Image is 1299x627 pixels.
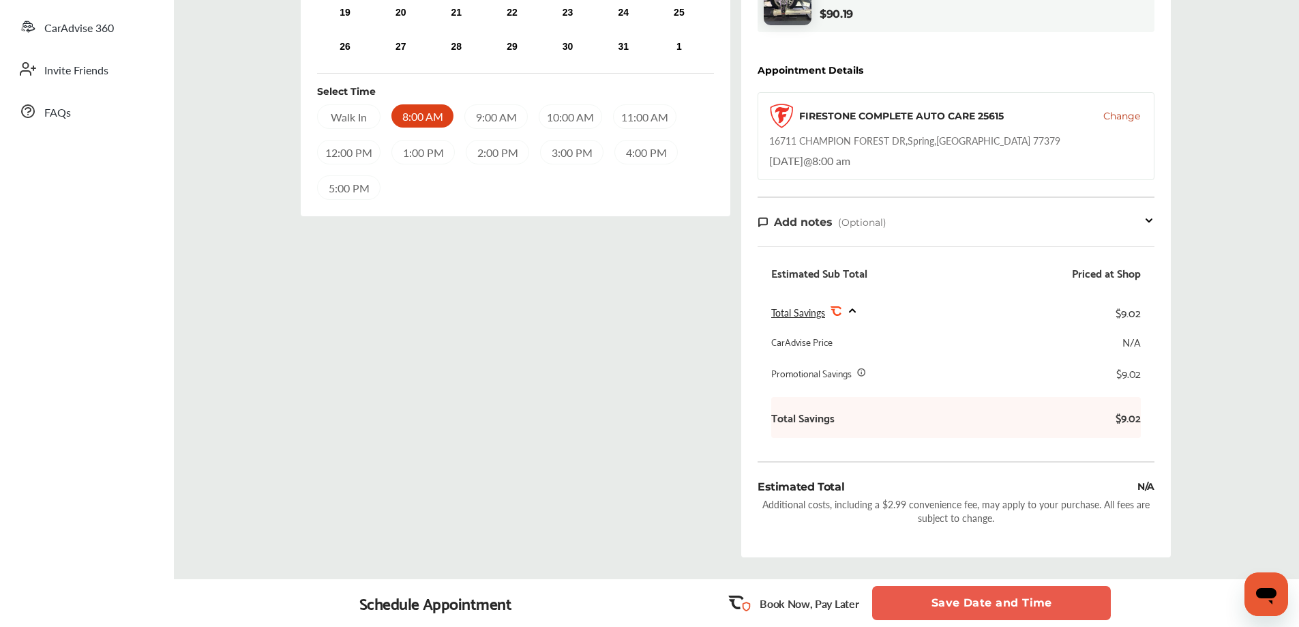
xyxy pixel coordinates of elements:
[769,153,803,169] span: [DATE]
[317,175,380,200] div: 5:00 PM
[12,51,160,87] a: Invite Friends
[758,216,768,228] img: note-icon.db9493fa.svg
[557,2,579,24] div: Choose Thursday, October 23rd, 2025
[668,2,690,24] div: Choose Saturday, October 25th, 2025
[317,85,376,98] div: Select Time
[1116,366,1141,380] div: $9.02
[771,306,825,319] span: Total Savings
[44,62,108,80] span: Invite Friends
[771,411,835,424] b: Total Savings
[812,153,850,169] span: 8:00 am
[359,594,512,613] div: Schedule Appointment
[540,140,603,164] div: 3:00 PM
[838,216,886,229] span: (Optional)
[539,104,602,129] div: 10:00 AM
[445,2,467,24] div: Choose Tuesday, October 21st, 2025
[501,36,523,58] div: Choose Wednesday, October 29th, 2025
[44,20,114,38] span: CarAdvise 360
[334,36,356,58] div: Choose Sunday, October 26th, 2025
[769,104,794,128] img: logo-firestone.png
[1100,411,1141,424] b: $9.02
[334,2,356,24] div: Choose Sunday, October 19th, 2025
[799,109,1004,123] div: FIRESTONE COMPLETE AUTO CARE 25615
[44,104,71,122] span: FAQs
[612,36,634,58] div: Choose Friday, October 31st, 2025
[1072,266,1141,280] div: Priced at Shop
[803,153,812,169] span: @
[391,104,453,128] div: 8:00 AM
[758,497,1154,525] div: Additional costs, including a $2.99 convenience fee, may apply to your purchase. All fees are sub...
[614,140,678,164] div: 4:00 PM
[771,266,867,280] div: Estimated Sub Total
[1244,572,1288,616] iframe: Button to launch messaging window
[501,2,523,24] div: Choose Wednesday, October 22nd, 2025
[771,335,833,349] div: CarAdvise Price
[668,36,690,58] div: Choose Saturday, November 1st, 2025
[391,140,455,164] div: 1:00 PM
[464,104,528,129] div: 9:00 AM
[466,140,529,164] div: 2:00 PM
[820,8,853,20] b: $90.19
[390,2,412,24] div: Choose Monday, October 20th, 2025
[872,586,1111,620] button: Save Date and Time
[445,36,467,58] div: Choose Tuesday, October 28th, 2025
[758,479,844,495] div: Estimated Total
[317,104,380,129] div: Walk In
[758,65,863,76] div: Appointment Details
[1137,479,1154,495] div: N/A
[1116,303,1141,321] div: $9.02
[1122,335,1141,349] div: N/A
[12,93,160,129] a: FAQs
[774,216,833,229] span: Add notes
[12,9,160,44] a: CarAdvise 360
[612,2,634,24] div: Choose Friday, October 24th, 2025
[557,36,579,58] div: Choose Thursday, October 30th, 2025
[390,36,412,58] div: Choose Monday, October 27th, 2025
[769,134,1060,147] div: 16711 CHAMPION FOREST DR , Spring , [GEOGRAPHIC_DATA] 77379
[760,596,858,611] p: Book Now, Pay Later
[613,104,676,129] div: 11:00 AM
[771,366,852,380] div: Promotional Savings
[1103,109,1140,123] button: Change
[317,140,380,164] div: 12:00 PM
